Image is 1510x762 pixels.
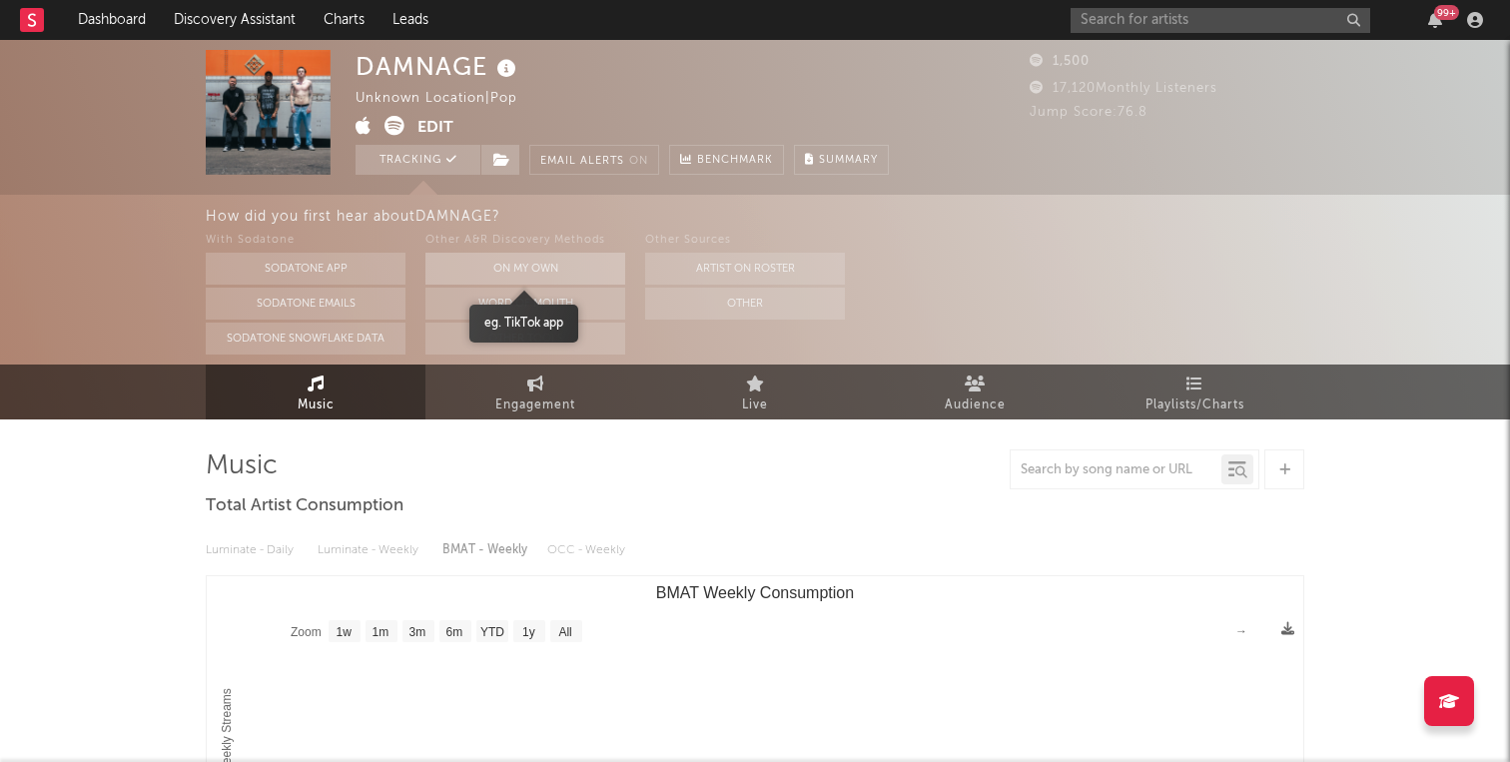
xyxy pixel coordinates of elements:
[645,288,845,320] button: Other
[446,625,463,639] text: 6m
[1235,624,1247,638] text: →
[558,625,571,639] text: All
[1434,5,1459,20] div: 99 +
[425,253,625,285] button: On My Own
[206,494,403,518] span: Total Artist Consumption
[1030,106,1147,119] span: Jump Score: 76.8
[480,625,504,639] text: YTD
[645,253,845,285] button: Artist on Roster
[337,625,353,639] text: 1w
[522,625,535,639] text: 1y
[425,229,625,253] div: Other A&R Discovery Methods
[356,87,540,111] div: Unknown Location | Pop
[291,625,322,639] text: Zoom
[794,145,889,175] button: Summary
[645,229,845,253] div: Other Sources
[206,229,405,253] div: With Sodatone
[945,393,1006,417] span: Audience
[356,50,521,83] div: DAMNAGE
[298,393,335,417] span: Music
[1030,82,1217,95] span: 17,120 Monthly Listeners
[206,323,405,355] button: Sodatone Snowflake Data
[697,149,773,173] span: Benchmark
[495,393,575,417] span: Engagement
[206,288,405,320] button: Sodatone Emails
[865,365,1085,419] a: Audience
[356,145,480,175] button: Tracking
[742,393,768,417] span: Live
[1011,462,1221,478] input: Search by song name or URL
[1071,8,1370,33] input: Search for artists
[425,288,625,320] button: Word Of Mouth
[645,365,865,419] a: Live
[373,625,389,639] text: 1m
[206,253,405,285] button: Sodatone App
[425,323,625,355] button: Other Tools
[629,156,648,167] em: On
[669,145,784,175] a: Benchmark
[529,145,659,175] button: Email AlertsOn
[425,365,645,419] a: Engagement
[1030,55,1090,68] span: 1,500
[206,205,1510,229] div: How did you first hear about DAMNAGE ?
[819,155,878,166] span: Summary
[656,584,854,601] text: BMAT Weekly Consumption
[1085,365,1304,419] a: Playlists/Charts
[417,116,453,141] button: Edit
[1428,12,1442,28] button: 99+
[206,365,425,419] a: Music
[1145,393,1244,417] span: Playlists/Charts
[409,625,426,639] text: 3m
